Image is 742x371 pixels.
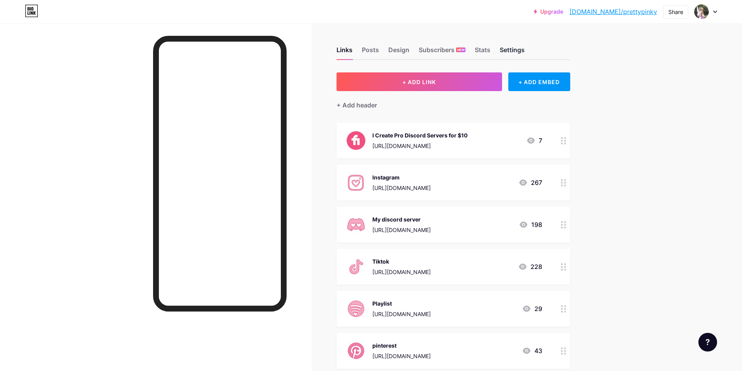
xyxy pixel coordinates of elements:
[346,215,366,235] img: My discord server
[569,7,657,16] a: [DOMAIN_NAME]/prettypinky
[346,130,366,151] img: I Create Pro Discord Servers for $10
[508,72,570,91] div: + ADD EMBED
[419,45,465,59] div: Subscribers
[346,172,366,193] img: Instagram
[372,142,468,150] div: [URL][DOMAIN_NAME]
[694,4,709,19] img: Pinky Sk
[346,299,366,319] img: Playlist
[372,184,431,192] div: [URL][DOMAIN_NAME]
[457,47,465,52] span: NEW
[388,45,409,59] div: Design
[522,346,542,355] div: 43
[475,45,490,59] div: Stats
[372,131,468,139] div: I Create Pro Discord Servers for $10
[372,299,431,308] div: Playlist
[518,262,542,271] div: 228
[372,268,431,276] div: [URL][DOMAIN_NAME]
[668,8,683,16] div: Share
[337,100,377,110] div: + Add header
[372,341,431,350] div: pinterest
[372,257,431,266] div: Tiktok
[500,45,525,59] div: Settings
[526,136,542,145] div: 7
[372,310,431,318] div: [URL][DOMAIN_NAME]
[372,226,431,234] div: [URL][DOMAIN_NAME]
[337,72,502,91] button: + ADD LINK
[362,45,379,59] div: Posts
[519,220,542,229] div: 198
[518,178,542,187] div: 267
[402,79,436,85] span: + ADD LINK
[372,215,431,223] div: My discord server
[346,341,366,361] img: pinterest
[372,173,431,181] div: Instagram
[372,352,431,360] div: [URL][DOMAIN_NAME]
[337,45,352,59] div: Links
[534,9,563,15] a: Upgrade
[522,304,542,313] div: 29
[346,257,366,277] img: Tiktok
